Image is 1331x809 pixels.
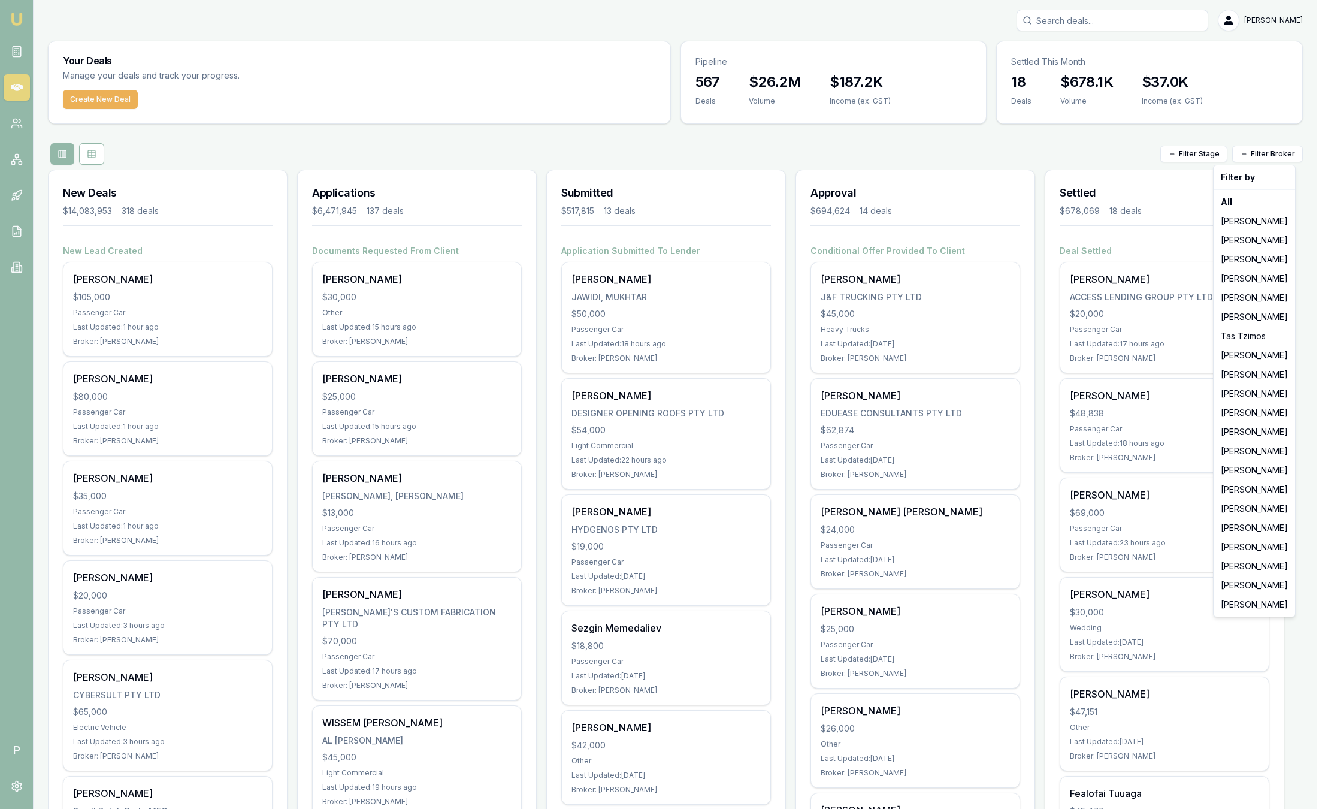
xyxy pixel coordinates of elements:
div: [PERSON_NAME] [1216,288,1293,307]
div: [PERSON_NAME] [1216,576,1293,595]
div: [PERSON_NAME] [1216,518,1293,538]
div: [PERSON_NAME] [1216,346,1293,365]
div: [PERSON_NAME] [1216,307,1293,327]
div: [PERSON_NAME] [1216,480,1293,499]
div: [PERSON_NAME] [1216,365,1293,384]
div: [PERSON_NAME] [1216,442,1293,461]
div: Tas Tzimos [1216,327,1293,346]
div: [PERSON_NAME] [1216,461,1293,480]
div: [PERSON_NAME] [1216,212,1293,231]
div: [PERSON_NAME] [1216,499,1293,518]
div: [PERSON_NAME] [1216,250,1293,269]
div: [PERSON_NAME] [1216,403,1293,422]
div: [PERSON_NAME] [1216,269,1293,288]
div: [PERSON_NAME] [1216,231,1293,250]
div: [PERSON_NAME] [1216,538,1293,557]
strong: All [1221,196,1232,208]
div: [PERSON_NAME] [1216,384,1293,403]
div: [PERSON_NAME] [1216,422,1293,442]
div: [PERSON_NAME] [1216,557,1293,576]
div: Filter by [1216,168,1293,187]
div: [PERSON_NAME] [1216,595,1293,614]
